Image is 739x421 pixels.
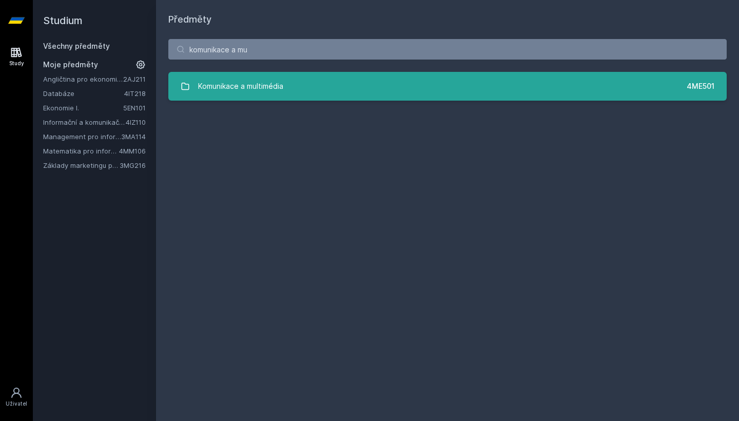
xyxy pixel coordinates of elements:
span: Moje předměty [43,60,98,70]
a: 5EN101 [123,104,146,112]
a: 4IZ110 [126,118,146,126]
div: Study [9,60,24,67]
a: 3MG216 [120,161,146,169]
a: 3MA114 [121,132,146,141]
a: 2AJ211 [123,75,146,83]
a: Management pro informatiky a statistiky [43,131,121,142]
a: Ekonomie I. [43,103,123,113]
input: Název nebo ident předmětu… [168,39,727,60]
a: Základy marketingu pro informatiky a statistiky [43,160,120,170]
a: Angličtina pro ekonomická studia 1 (B2/C1) [43,74,123,84]
h1: Předměty [168,12,727,27]
div: Uživatel [6,400,27,408]
a: Komunikace a multimédia 4ME501 [168,72,727,101]
a: 4MM106 [119,147,146,155]
div: Komunikace a multimédia [198,76,283,97]
a: Databáze [43,88,124,99]
a: Matematika pro informatiky [43,146,119,156]
a: 4IT218 [124,89,146,98]
a: Informační a komunikační technologie [43,117,126,127]
a: Uživatel [2,381,31,413]
a: Všechny předměty [43,42,110,50]
a: Study [2,41,31,72]
div: 4ME501 [687,81,714,91]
